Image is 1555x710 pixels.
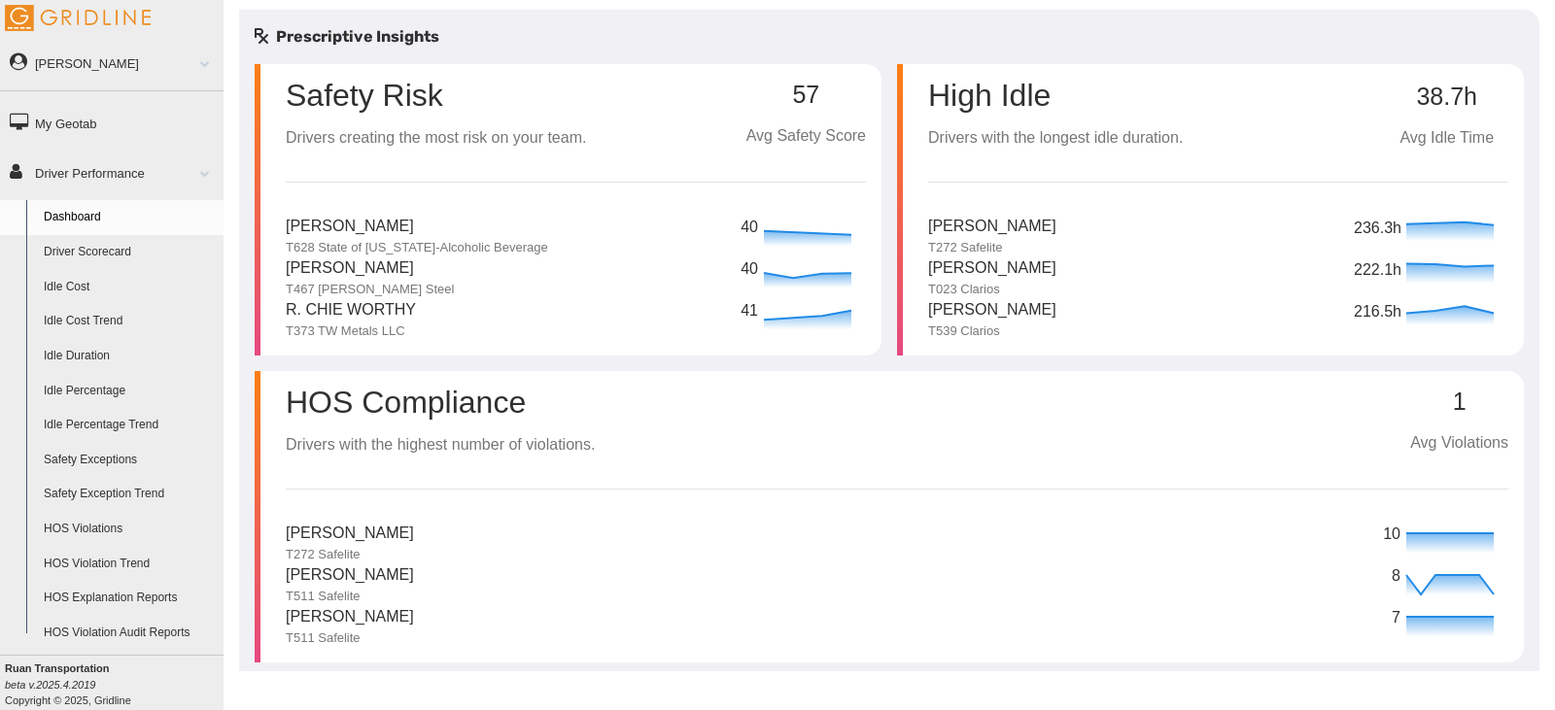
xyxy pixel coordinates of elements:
[35,304,224,339] a: Idle Cost Trend
[741,216,759,240] p: 40
[741,257,759,282] p: 40
[5,662,110,674] b: Ruan Transportation
[35,477,224,512] a: Safety Exception Trend
[1410,389,1508,416] p: 1
[1385,84,1508,111] p: 38.7h
[1385,126,1508,151] p: Avg Idle Time
[35,581,224,616] a: HOS Explanation Reports
[35,547,224,582] a: HOS Violation Trend
[746,124,866,149] p: Avg Safety Score
[286,546,414,563] p: T272 Safelite
[35,512,224,547] a: HOS Violations
[5,5,151,31] img: Gridline
[35,270,224,305] a: Idle Cost
[5,660,224,708] div: Copyright © 2025, Gridline
[928,126,1183,151] p: Drivers with the longest idle duration.
[286,80,586,111] p: Safety Risk
[1354,258,1401,297] p: 222.1h
[286,605,414,629] p: [PERSON_NAME]
[928,281,1056,298] p: T023 Clarios
[35,616,224,651] a: HOS Violation Audit Reports
[5,679,95,691] i: beta v.2025.4.2019
[928,298,1056,322] p: [PERSON_NAME]
[928,256,1056,281] p: [PERSON_NAME]
[35,235,224,270] a: Driver Scorecard
[741,299,759,323] p: 41
[746,82,866,109] p: 57
[286,522,414,546] p: [PERSON_NAME]
[35,339,224,374] a: Idle Duration
[286,256,454,281] p: [PERSON_NAME]
[1354,217,1401,255] p: 236.3h
[286,387,595,418] p: HOS Compliance
[286,126,586,151] p: Drivers creating the most risk on your team.
[286,588,414,605] p: T511 Safelite
[255,25,439,49] h5: Prescriptive Insights
[286,215,548,239] p: [PERSON_NAME]
[286,281,454,298] p: T467 [PERSON_NAME] Steel
[1354,300,1401,339] p: 216.5h
[1383,523,1401,547] p: 10
[35,408,224,443] a: Idle Percentage Trend
[286,239,548,256] p: T628 State of [US_STATE]-Alcoholic Beverage
[1392,606,1401,630] p: 7
[286,433,595,457] p: Drivers with the highest number of violations.
[928,322,1056,340] p: T539 Clarios
[928,239,1056,256] p: T272 Safelite
[35,443,224,478] a: Safety Exceptions
[286,298,416,322] p: R. Chie Worthy
[35,374,224,409] a: Idle Percentage
[35,200,224,235] a: Dashboard
[928,215,1056,239] p: [PERSON_NAME]
[1410,431,1508,456] p: Avg Violations
[286,629,414,647] p: T511 Safelite
[1392,564,1401,589] p: 8
[286,322,416,340] p: T373 TW Metals LLC
[928,80,1183,111] p: High Idle
[286,563,414,588] p: [PERSON_NAME]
